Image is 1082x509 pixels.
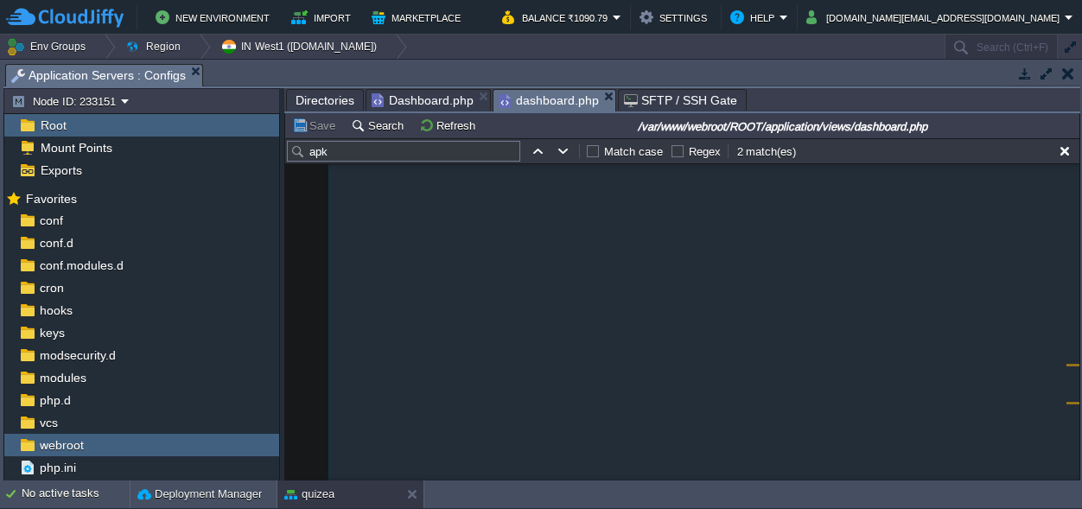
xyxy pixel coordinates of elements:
[37,118,69,133] a: Root
[419,118,481,133] button: Refresh
[36,460,79,475] a: php.ini
[284,486,334,503] button: quizea
[730,7,780,28] button: Help
[366,89,491,111] li: /var/www/webroot/ROOT/application/controllers/Dashboard.php
[36,347,118,363] a: modsecurity.d
[156,7,275,28] button: New Environment
[220,35,383,59] button: IN West1 ([DOMAIN_NAME])
[36,213,66,228] a: conf
[36,280,67,296] a: cron
[493,89,616,111] li: /var/www/webroot/ROOT/application/views/dashboard.php
[36,258,126,273] a: conf.modules.d
[36,392,73,408] a: php.d
[37,140,115,156] a: Mount Points
[36,235,76,251] a: conf.d
[22,191,80,207] span: Favorites
[735,143,799,160] div: 2 match(es)
[806,7,1065,28] button: [DOMAIN_NAME][EMAIL_ADDRESS][DOMAIN_NAME]
[351,118,409,133] button: Search
[37,162,85,178] a: Exports
[372,90,474,111] span: Dashboard.php
[640,7,712,28] button: Settings
[11,93,121,109] button: Node ID: 233151
[11,65,186,86] span: Application Servers : Configs
[36,325,67,340] a: keys
[604,145,663,158] label: Match case
[624,90,737,111] span: SFTP / SSH Gate
[22,480,130,508] div: No active tasks
[36,437,86,453] a: webroot
[137,486,262,503] button: Deployment Manager
[36,370,89,385] a: modules
[6,7,124,29] img: CloudJiffy
[125,35,187,59] button: Region
[502,7,613,28] button: Balance ₹1090.79
[689,145,721,158] label: Regex
[291,7,356,28] button: Import
[499,90,599,111] span: dashboard.php
[36,302,75,318] a: hooks
[1009,440,1065,492] iframe: chat widget
[36,415,60,430] a: vcs
[372,7,466,28] button: Marketplace
[292,118,341,133] button: Save
[296,90,354,111] span: Directories
[22,192,80,206] a: Favorites
[6,35,92,59] button: Env Groups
